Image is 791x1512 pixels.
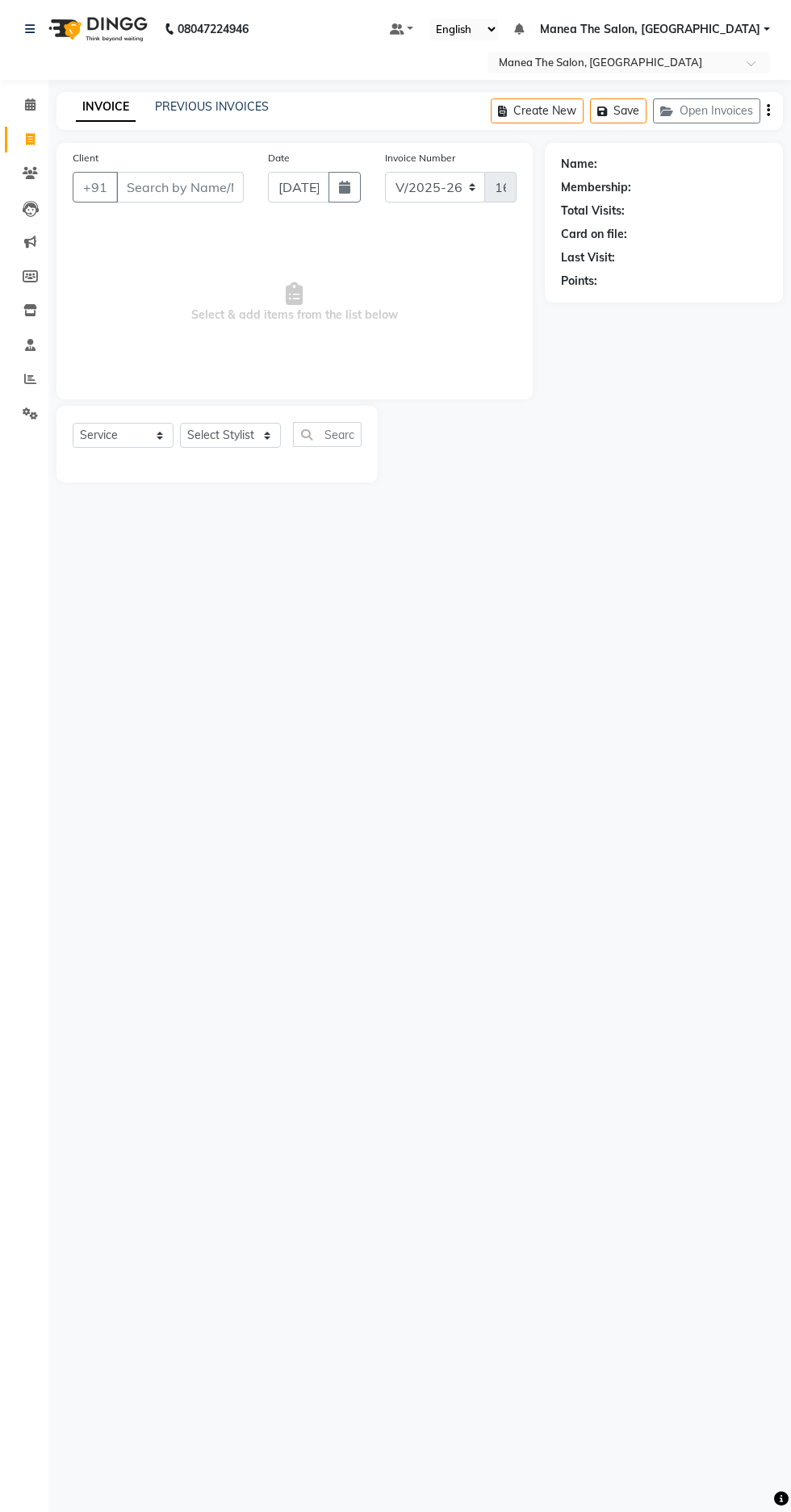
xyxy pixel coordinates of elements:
[491,98,584,123] button: Create New
[178,6,249,52] b: 08047224946
[41,6,152,52] img: logo
[155,99,269,114] a: PREVIOUS INVOICES
[73,222,517,383] span: Select & add items from the list below
[116,172,244,203] input: Search by Name/Mobile/Email/Code
[561,156,597,173] div: Name:
[561,179,631,196] div: Membership:
[561,249,615,266] div: Last Visit:
[73,172,118,203] button: +91
[561,273,597,290] div: Points:
[268,151,290,165] label: Date
[73,151,98,165] label: Client
[540,21,760,38] span: Manea The Salon, [GEOGRAPHIC_DATA]
[76,93,136,122] a: INVOICE
[590,98,647,123] button: Save
[653,98,760,123] button: Open Invoices
[385,151,455,165] label: Invoice Number
[293,422,362,447] input: Search or Scan
[561,203,625,219] div: Total Visits:
[561,226,627,243] div: Card on file:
